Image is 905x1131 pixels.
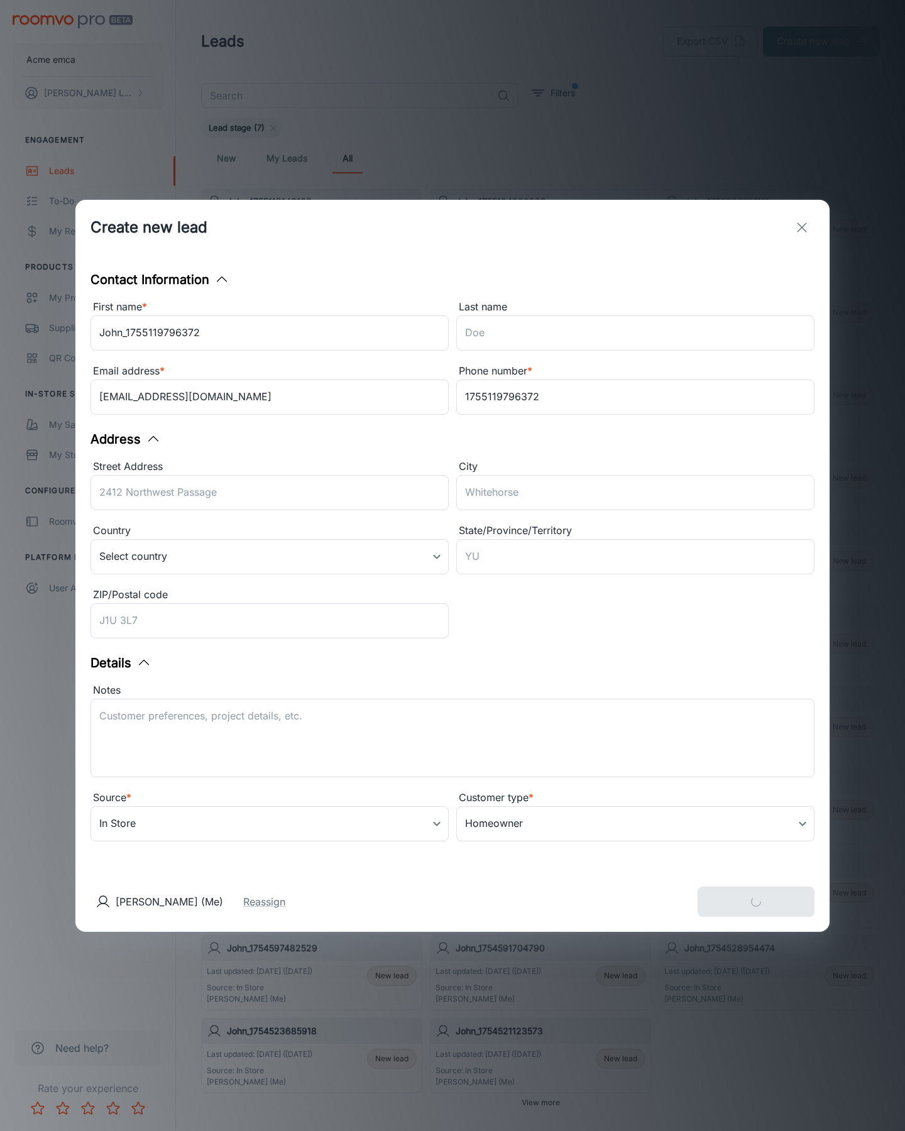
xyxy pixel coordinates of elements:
[456,299,814,315] div: Last name
[90,653,151,672] button: Details
[90,363,449,380] div: Email address
[456,806,814,841] div: Homeowner
[90,523,449,539] div: Country
[243,894,285,909] button: Reassign
[456,380,814,415] input: +1 439-123-4567
[456,539,814,574] input: YU
[90,459,449,475] div: Street Address
[789,215,814,240] button: exit
[90,587,449,603] div: ZIP/Postal code
[456,790,814,806] div: Customer type
[90,475,449,510] input: 2412 Northwest Passage
[456,475,814,510] input: Whitehorse
[90,430,161,449] button: Address
[90,603,449,638] input: J1U 3L7
[90,299,449,315] div: First name
[456,315,814,351] input: Doe
[90,806,449,841] div: In Store
[90,270,229,289] button: Contact Information
[456,363,814,380] div: Phone number
[90,790,449,806] div: Source
[116,894,223,909] p: [PERSON_NAME] (Me)
[90,539,449,574] div: Select country
[90,682,814,699] div: Notes
[90,216,207,239] h1: Create new lead
[90,315,449,351] input: John
[456,523,814,539] div: State/Province/Territory
[456,459,814,475] div: City
[90,380,449,415] input: myname@example.com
